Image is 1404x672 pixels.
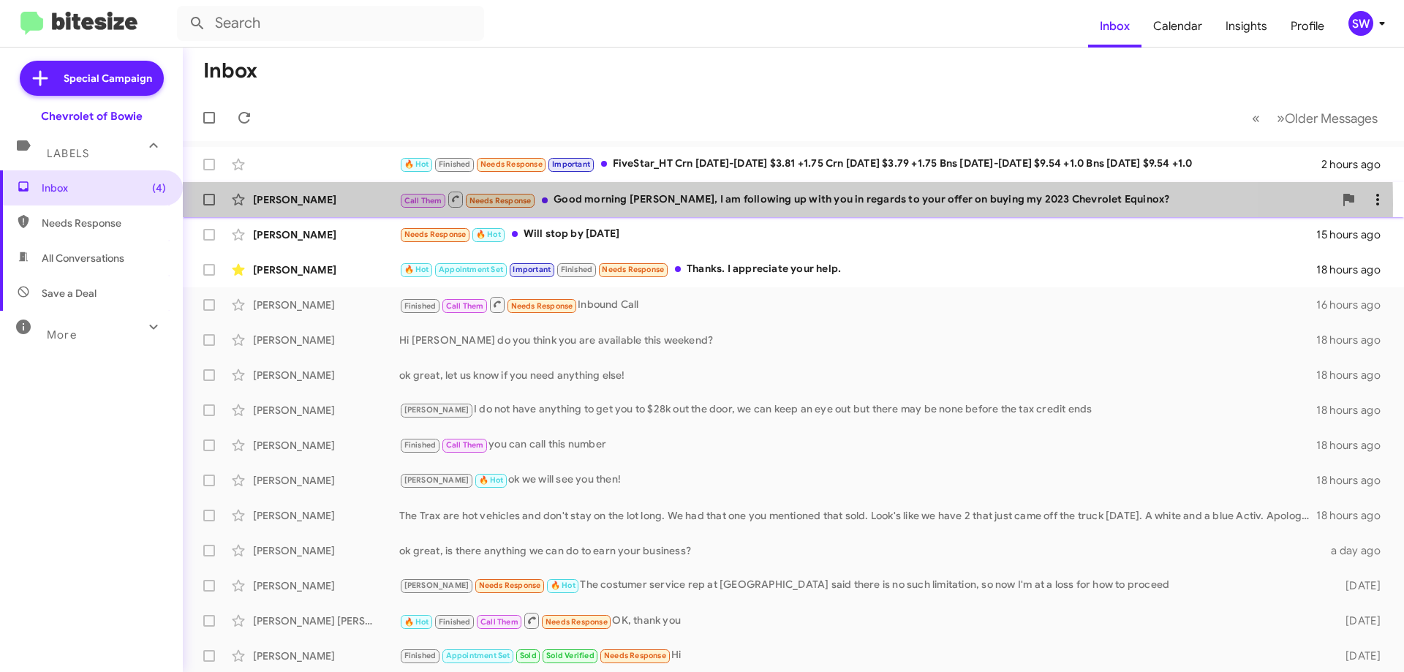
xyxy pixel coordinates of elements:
div: [DATE] [1322,614,1392,628]
span: Finished [561,265,593,274]
span: Needs Response [546,617,608,627]
span: Needs Response [479,581,541,590]
a: Inbox [1088,5,1141,48]
div: [PERSON_NAME] [253,298,399,312]
div: 18 hours ago [1316,368,1392,382]
span: Call Them [446,440,484,450]
span: Sold [520,651,537,660]
span: Needs Response [511,301,573,311]
span: 🔥 Hot [404,617,429,627]
span: Finished [404,651,437,660]
span: [PERSON_NAME] [404,581,469,590]
div: 18 hours ago [1316,333,1392,347]
span: 🔥 Hot [404,159,429,169]
div: [PERSON_NAME] [253,333,399,347]
span: Needs Response [42,216,166,230]
div: 18 hours ago [1316,508,1392,523]
span: Needs Response [404,230,467,239]
span: (4) [152,181,166,195]
div: Thanks. I appreciate your help. [399,261,1316,278]
span: Older Messages [1285,110,1378,127]
span: Call Them [480,617,518,627]
div: OK, thank you [399,611,1322,630]
span: Appointment Set [439,265,503,274]
span: Sold Verified [546,651,595,660]
nav: Page navigation example [1244,103,1386,133]
div: SW [1348,11,1373,36]
div: Chevrolet of Bowie [41,109,143,124]
div: 16 hours ago [1316,298,1392,312]
a: Calendar [1141,5,1214,48]
div: [PERSON_NAME] [PERSON_NAME] Jr [253,614,399,628]
div: [PERSON_NAME] [253,543,399,558]
h1: Inbox [203,59,257,83]
span: Finished [439,617,471,627]
span: Needs Response [469,196,532,205]
div: ok great, is there anything we can do to earn your business? [399,543,1322,558]
a: Special Campaign [20,61,164,96]
div: FiveStar_HT Crn [DATE]-[DATE] $3.81 +1.75 Crn [DATE] $3.79 +1.75 Bns [DATE]-[DATE] $9.54 +1.0 Bns... [399,156,1321,173]
div: [DATE] [1322,649,1392,663]
button: Next [1268,103,1386,133]
span: Needs Response [602,265,664,274]
div: Good morning [PERSON_NAME], I am following up with you in regards to your offer on buying my 2023... [399,190,1334,208]
div: Inbound Call [399,295,1316,314]
div: 2 hours ago [1321,157,1392,172]
div: [PERSON_NAME] [253,578,399,593]
div: 15 hours ago [1316,227,1392,242]
div: 18 hours ago [1316,263,1392,277]
span: 🔥 Hot [404,265,429,274]
span: All Conversations [42,251,124,265]
span: More [47,328,77,341]
div: [PERSON_NAME] [253,438,399,453]
div: I do not have anything to get you to $28k out the door, we can keep an eye out but there may be n... [399,401,1316,418]
div: [DATE] [1322,578,1392,593]
span: Important [513,265,551,274]
div: Hi [PERSON_NAME] do you think you are available this weekend? [399,333,1316,347]
div: 18 hours ago [1316,403,1392,418]
div: 18 hours ago [1316,473,1392,488]
div: [PERSON_NAME] [253,403,399,418]
a: Profile [1279,5,1336,48]
div: [PERSON_NAME] [253,227,399,242]
span: Inbox [42,181,166,195]
button: SW [1336,11,1388,36]
div: [PERSON_NAME] [253,649,399,663]
span: 🔥 Hot [551,581,575,590]
span: Special Campaign [64,71,152,86]
div: [PERSON_NAME] [253,368,399,382]
div: [PERSON_NAME] [253,192,399,207]
div: a day ago [1322,543,1392,558]
span: Important [552,159,590,169]
div: ok we will see you then! [399,472,1316,488]
div: [PERSON_NAME] [253,263,399,277]
div: ok great, let us know if you need anything else! [399,368,1316,382]
div: Hi [399,647,1322,664]
span: » [1277,109,1285,127]
div: [PERSON_NAME] [253,508,399,523]
div: Will stop by [DATE] [399,226,1316,243]
div: [PERSON_NAME] [253,473,399,488]
button: Previous [1243,103,1269,133]
span: [PERSON_NAME] [404,475,469,485]
div: you can call this number [399,437,1316,453]
span: Needs Response [604,651,666,660]
input: Search [177,6,484,41]
div: The Trax are hot vehicles and don't stay on the lot long. We had that one you mentioned that sold... [399,508,1316,523]
span: « [1252,109,1260,127]
div: 18 hours ago [1316,438,1392,453]
span: Labels [47,147,89,160]
span: Call Them [404,196,442,205]
span: 🔥 Hot [479,475,504,485]
a: Insights [1214,5,1279,48]
span: Call Them [446,301,484,311]
span: Appointment Set [446,651,510,660]
span: 🔥 Hot [476,230,501,239]
div: The costumer service rep at [GEOGRAPHIC_DATA] said there is no such limitation, so now I'm at a l... [399,577,1322,594]
span: Finished [404,301,437,311]
span: Finished [404,440,437,450]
